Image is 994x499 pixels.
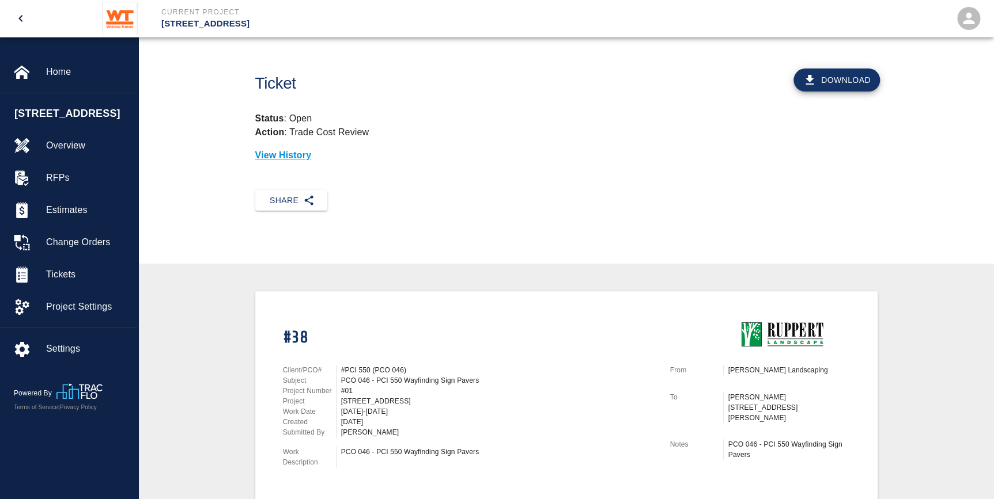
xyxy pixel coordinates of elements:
[283,365,336,375] p: Client/PCO#
[728,392,850,402] p: [PERSON_NAME]
[46,171,128,185] span: RFPs
[255,127,369,137] p: : Trade Cost Review
[341,365,656,375] div: #PCI 550 (PCO 046)
[341,427,656,437] div: [PERSON_NAME]
[283,375,336,386] p: Subject
[283,396,336,406] p: Project
[56,383,103,399] img: TracFlo
[161,17,560,31] p: [STREET_ADDRESS]
[283,447,336,467] p: Work Description
[46,300,128,314] span: Project Settings
[670,365,723,375] p: From
[728,439,850,460] div: PCO 046 - PCI 550 Wayfinding Sign Pavers
[793,68,880,92] button: Download
[161,7,560,17] p: Current Project
[14,106,132,121] span: [STREET_ADDRESS]
[14,404,58,410] a: Terms of Service
[728,402,850,423] p: [STREET_ADDRESS][PERSON_NAME]
[255,112,878,125] p: : Open
[60,404,97,410] a: Privacy Policy
[283,328,656,348] h1: #38
[255,127,285,137] strong: Action
[341,447,656,457] div: PCO 046 - PCI 550 Wayfinding Sign Pavers
[670,439,723,450] p: Notes
[58,404,60,410] span: |
[936,444,994,499] iframe: Chat Widget
[46,342,128,356] span: Settings
[14,388,56,398] p: Powered By
[283,406,336,417] p: Work Date
[283,427,336,437] p: Submitted By
[283,417,336,427] p: Created
[341,375,656,386] div: PCO 046 - PCI 550 Wayfinding Sign Pavers
[341,406,656,417] div: [DATE]-[DATE]
[7,5,35,32] button: open drawer
[46,203,128,217] span: Estimates
[728,365,850,375] p: [PERSON_NAME] Landscaping
[255,148,878,162] p: View History
[728,319,831,351] img: Ruppert Landscaping
[46,235,128,249] span: Change Orders
[255,190,327,211] button: Share
[341,396,656,406] div: [STREET_ADDRESS]
[341,417,656,427] div: [DATE]
[46,268,128,281] span: Tickets
[46,139,128,153] span: Overview
[283,386,336,396] p: Project Number
[255,113,284,123] strong: Status
[102,2,138,35] img: Whiting-Turner
[46,65,128,79] span: Home
[341,386,656,396] div: #01
[670,392,723,402] p: To
[255,74,614,93] h1: Ticket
